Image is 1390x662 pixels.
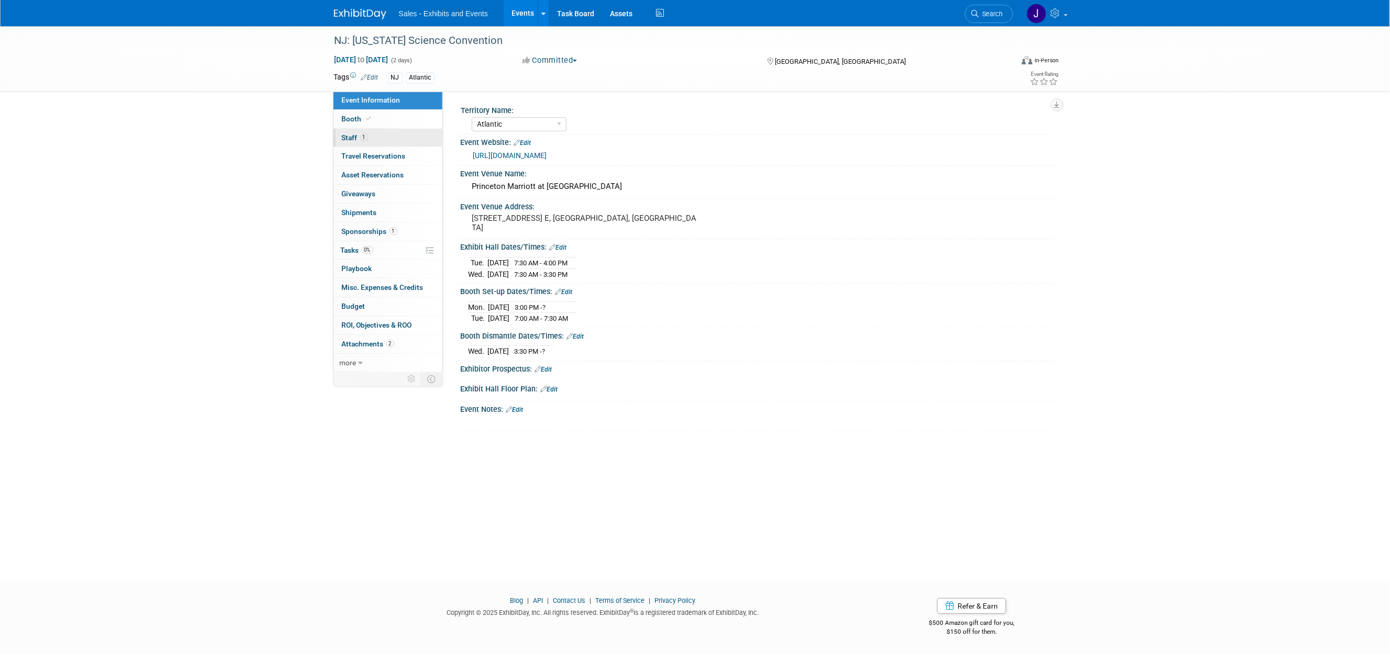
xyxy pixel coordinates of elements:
[515,347,546,355] span: 3:30 PM -
[461,328,1057,342] div: Booth Dismantle Dates/Times:
[333,147,442,165] a: Travel Reservations
[937,598,1006,614] a: Refer & Earn
[542,347,546,355] span: ?
[342,321,412,329] span: ROI, Objectives & ROO
[341,246,373,254] span: Tasks
[979,10,1003,18] span: Search
[461,401,1057,415] div: Event Notes:
[421,372,442,386] td: Toggle Event Tabs
[525,597,531,604] span: |
[333,278,442,297] a: Misc. Expenses & Credits
[342,96,401,104] span: Event Information
[333,241,442,260] a: Tasks0%
[469,178,1049,195] div: Princeton Marriott at [GEOGRAPHIC_DATA]
[951,54,1059,70] div: Event Format
[775,58,906,65] span: [GEOGRAPHIC_DATA], [GEOGRAPHIC_DATA]
[469,313,488,324] td: Tue.
[342,208,377,217] span: Shipments
[535,366,552,373] a: Edit
[342,133,368,142] span: Staff
[386,340,394,347] span: 2
[342,227,397,235] span: Sponsorships
[366,116,372,121] i: Booth reservation complete
[361,74,379,81] a: Edit
[553,597,585,604] a: Contact Us
[469,257,488,268] td: Tue.
[515,259,568,267] span: 7:30 AM - 4:00 PM
[469,301,488,313] td: Mon.
[646,597,653,604] span: |
[1030,72,1058,77] div: Event Rating
[333,316,442,334] a: ROI, Objectives & ROO
[342,264,372,273] span: Playbook
[331,31,997,50] div: NJ: [US_STATE] Science Convention
[461,381,1057,395] div: Exhibit Hall Floor Plan:
[334,9,386,19] img: ExhibitDay
[555,288,573,296] a: Edit
[360,133,368,141] span: 1
[515,304,546,311] span: 3:00 PM -
[473,151,547,160] a: [URL][DOMAIN_NAME]
[333,222,442,241] a: Sponsorships1
[333,185,442,203] a: Giveaways
[342,283,424,291] span: Misc. Expenses & Credits
[342,340,394,348] span: Attachments
[630,608,633,614] sup: ®
[399,9,488,18] span: Sales - Exhibits and Events
[342,189,376,198] span: Giveaways
[1034,57,1059,64] div: In-Person
[488,268,509,279] td: [DATE]
[533,597,543,604] a: API
[406,72,435,83] div: Atlantic
[506,406,524,413] a: Edit
[357,55,366,64] span: to
[519,55,581,66] button: Committed
[342,302,365,310] span: Budget
[965,5,1013,23] a: Search
[514,139,531,147] a: Edit
[340,358,357,367] span: more
[543,304,546,311] span: ?
[541,386,558,393] a: Edit
[333,297,442,316] a: Budget
[515,315,569,322] span: 7:00 AM - 7:30 AM
[342,171,404,179] span: Asset Reservations
[461,166,1057,179] div: Event Venue Name:
[461,239,1057,253] div: Exhibit Hall Dates/Times:
[362,246,373,254] span: 0%
[333,110,442,128] a: Booth
[461,361,1057,375] div: Exhibitor Prospectus:
[403,372,421,386] td: Personalize Event Tab Strip
[488,257,509,268] td: [DATE]
[333,204,442,222] a: Shipments
[587,597,594,604] span: |
[333,260,442,278] a: Playbook
[1027,4,1047,24] img: Joe Quinn
[488,346,509,357] td: [DATE]
[488,301,510,313] td: [DATE]
[388,72,403,83] div: NJ
[461,103,1052,116] div: Territory Name:
[550,244,567,251] a: Edit
[461,134,1057,148] div: Event Website:
[567,333,584,340] a: Edit
[515,271,568,278] span: 7:30 AM - 3:30 PM
[461,199,1057,212] div: Event Venue Address:
[342,152,406,160] span: Travel Reservations
[488,313,510,324] td: [DATE]
[333,91,442,109] a: Event Information
[342,115,374,123] span: Booth
[887,612,1057,636] div: $500 Amazon gift card for you,
[390,227,397,235] span: 1
[333,354,442,372] a: more
[334,72,379,84] td: Tags
[469,268,488,279] td: Wed.
[333,335,442,353] a: Attachments2
[472,214,697,232] pre: [STREET_ADDRESS] E, [GEOGRAPHIC_DATA], [GEOGRAPHIC_DATA]
[333,166,442,184] a: Asset Reservations
[654,597,695,604] a: Privacy Policy
[469,346,488,357] td: Wed.
[595,597,644,604] a: Terms of Service
[334,605,872,618] div: Copyright © 2025 ExhibitDay, Inc. All rights reserved. ExhibitDay is a registered trademark of Ex...
[544,597,551,604] span: |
